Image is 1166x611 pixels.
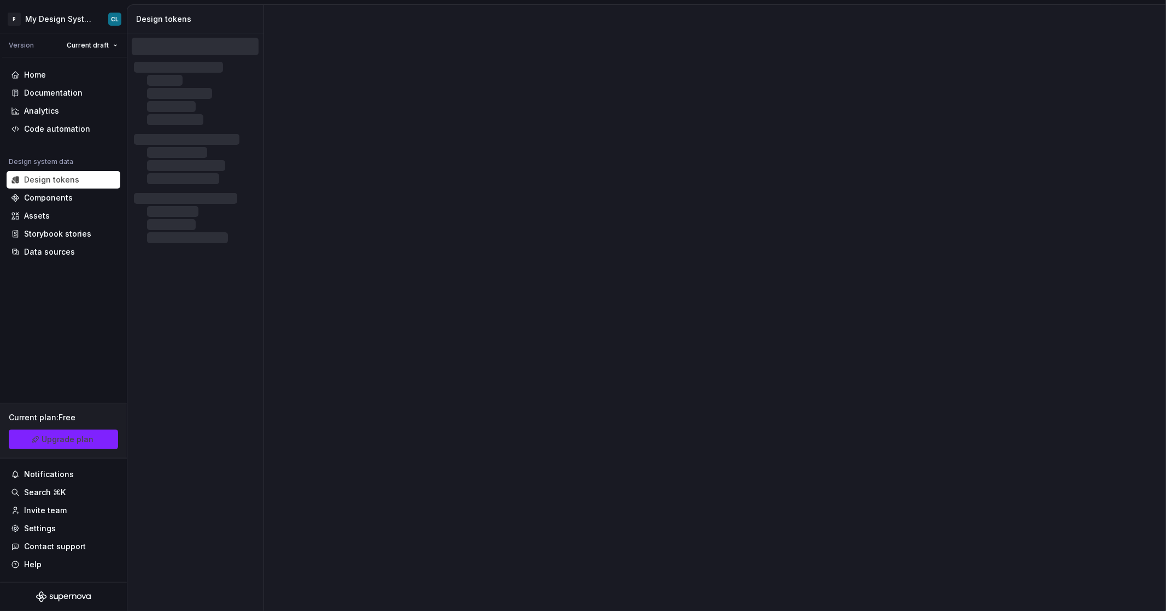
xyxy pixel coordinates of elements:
[42,434,94,445] span: Upgrade plan
[7,120,120,138] a: Code automation
[24,469,74,480] div: Notifications
[7,520,120,537] a: Settings
[24,246,75,257] div: Data sources
[7,502,120,519] a: Invite team
[24,541,86,552] div: Contact support
[9,41,34,50] div: Version
[7,207,120,225] a: Assets
[36,591,91,602] svg: Supernova Logo
[24,228,91,239] div: Storybook stories
[24,559,42,570] div: Help
[9,157,73,166] div: Design system data
[7,189,120,207] a: Components
[7,225,120,243] a: Storybook stories
[7,171,120,189] a: Design tokens
[7,484,120,501] button: Search ⌘K
[25,14,95,25] div: My Design System
[24,105,59,116] div: Analytics
[24,124,90,134] div: Code automation
[24,174,79,185] div: Design tokens
[7,538,120,555] button: Contact support
[62,38,122,53] button: Current draft
[9,430,118,449] a: Upgrade plan
[111,15,119,23] div: CL
[24,487,66,498] div: Search ⌘K
[24,192,73,203] div: Components
[7,466,120,483] button: Notifications
[9,412,118,423] div: Current plan : Free
[7,66,120,84] a: Home
[7,243,120,261] a: Data sources
[24,210,50,221] div: Assets
[24,523,56,534] div: Settings
[8,13,21,26] div: P
[24,505,67,516] div: Invite team
[7,102,120,120] a: Analytics
[24,87,83,98] div: Documentation
[24,69,46,80] div: Home
[67,41,109,50] span: Current draft
[7,556,120,573] button: Help
[136,14,259,25] div: Design tokens
[2,7,125,31] button: PMy Design SystemCL
[7,84,120,102] a: Documentation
